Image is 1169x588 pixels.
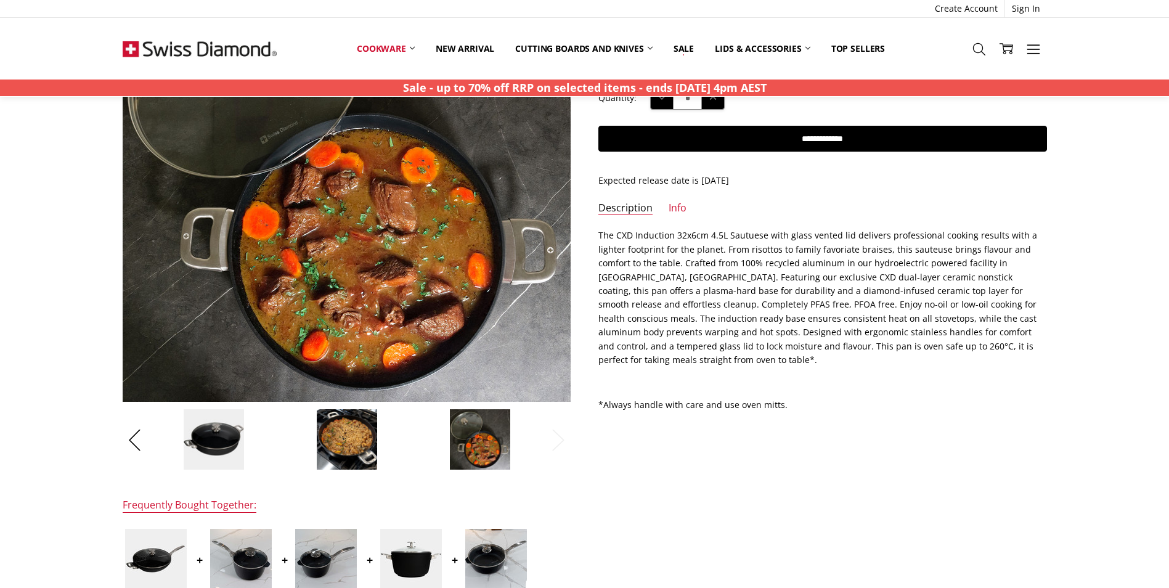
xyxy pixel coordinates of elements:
[598,91,637,105] label: Quantity:
[669,202,686,216] a: Info
[123,499,256,513] div: Frequently Bought Together:
[598,174,1047,187] p: Expected release date is [DATE]
[598,202,653,216] a: Description
[546,421,571,459] button: Next
[821,35,895,62] a: Top Sellers
[123,421,147,459] button: Previous
[598,398,1047,412] p: *Always handle with care and use oven mitts.
[316,409,378,470] img: CXD Induction 32x6 cm 4.5L sautuese with glass vented lid
[505,35,663,62] a: Cutting boards and knives
[598,229,1047,367] p: The CXD Induction 32x6cm 4.5L Sautuese with glass vented lid delivers professional cooking result...
[704,35,820,62] a: Lids & Accessories
[123,18,277,80] img: Free Shipping On Every Order
[183,409,245,470] img: CXD Induction 32x6 cm 4.5L sautuese with glass vented lid
[403,80,767,95] strong: Sale - up to 70% off RRP on selected items - ends [DATE] 4pm AEST
[449,409,511,470] img: CXD Induction 32x6 cm 4.5L sautuese with glass vented lid
[663,35,704,62] a: Sale
[425,35,505,62] a: New arrival
[346,35,425,62] a: Cookware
